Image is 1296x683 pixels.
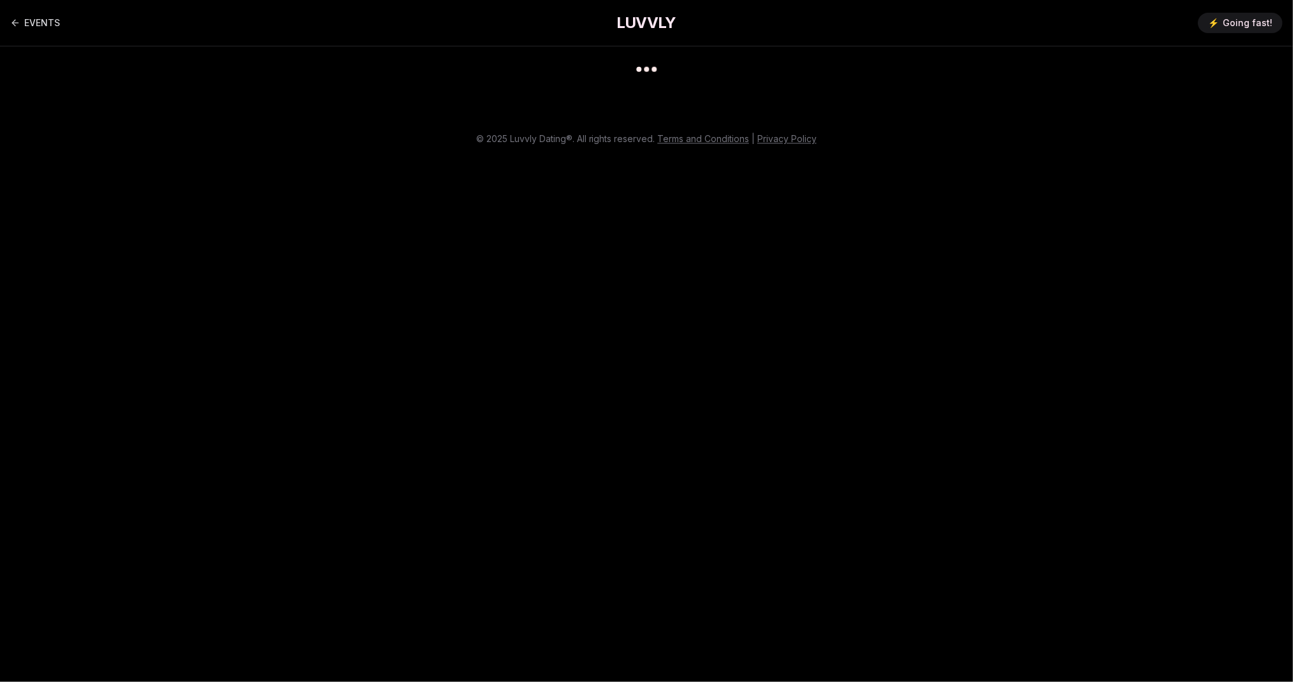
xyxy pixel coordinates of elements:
[754,134,757,145] span: |
[1226,17,1276,29] span: Going fast!
[618,13,678,33] a: LUVVLY
[759,134,819,145] a: Privacy Policy
[659,134,751,145] a: Terms and Conditions
[1211,17,1222,29] span: ⚡️
[10,10,60,36] a: Back to events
